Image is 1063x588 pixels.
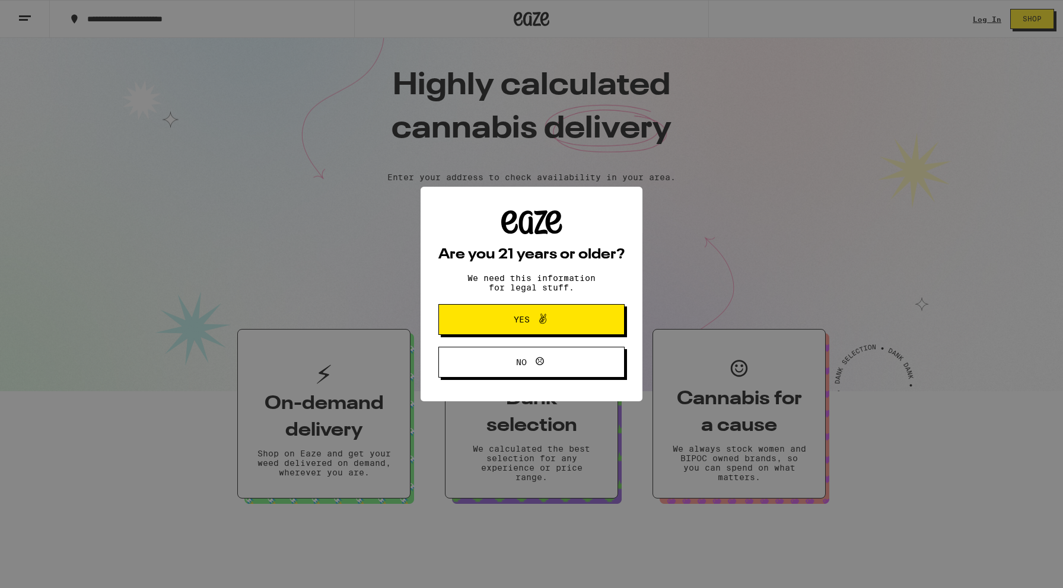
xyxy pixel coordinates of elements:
[516,358,527,366] span: No
[514,315,530,324] span: Yes
[438,304,625,335] button: Yes
[438,347,625,378] button: No
[438,248,625,262] h2: Are you 21 years or older?
[457,273,606,292] p: We need this information for legal stuff.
